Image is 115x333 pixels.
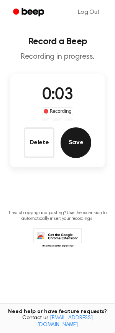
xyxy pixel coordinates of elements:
span: 0:03 [42,87,73,103]
p: Tired of copying and pasting? Use the extension to automatically insert your recordings. [6,210,109,222]
a: Log Out [70,3,107,21]
button: Delete Audio Record [24,127,54,158]
button: Save Audio Record [61,127,91,158]
p: Recording in progress. [6,52,109,62]
a: Beep [8,5,51,20]
a: [EMAIL_ADDRESS][DOMAIN_NAME] [37,315,93,328]
div: Recording [42,107,74,115]
span: Contact us [5,315,110,328]
h1: Record a Beep [6,37,109,46]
